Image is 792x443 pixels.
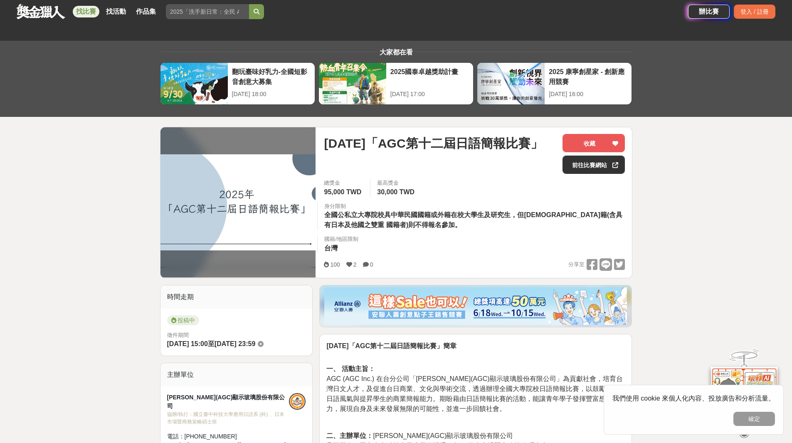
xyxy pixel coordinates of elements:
span: AGC (AGC Inc.) 在台分公司「[PERSON_NAME](AGC)顯示玻璃股份有限公司」為貢獻社會，培育台灣日文人才，及促進台日商業、文化與學術交流，透過辦理全國大專院校日語簡報比賽... [326,375,622,412]
span: [PERSON_NAME](AGC)顯示玻璃股份有限公司 [326,432,513,439]
span: 分享至 [568,258,585,271]
div: 2025 康寧創星家 - 創新應用競賽 [549,67,627,86]
span: 最高獎金 [377,179,417,187]
div: 主辦單位 [160,363,313,386]
div: 身分限制 [324,202,625,210]
div: [PERSON_NAME](AGC)顯示玻璃股份有限公司 [167,393,289,411]
strong: 二、主辦單位： [326,432,373,439]
span: 95,000 TWD [324,188,361,196]
div: 時間走期 [160,285,313,309]
img: d2146d9a-e6f6-4337-9592-8cefde37ba6b.png [711,367,777,422]
div: [DATE] 16:00 [549,90,627,99]
span: 至 [208,340,215,347]
span: 100 [330,261,340,268]
span: 0 [370,261,373,268]
div: 2025國泰卓越獎助計畫 [390,67,469,86]
img: dcc59076-91c0-4acb-9c6b-a1d413182f46.png [324,287,627,325]
span: 徵件期間 [167,332,189,338]
span: 大家都在看 [377,49,415,56]
a: 辦比賽 [688,5,730,19]
img: Cover Image [160,154,316,250]
a: 前往比賽網站 [563,156,625,174]
a: 2025 康寧創星家 - 創新應用競賽[DATE] 16:00 [477,62,632,105]
span: [DATE] 23:59 [215,340,255,347]
span: 2 [353,261,357,268]
span: 我們使用 cookie 來個人化內容、投放廣告和分析流量。 [612,395,775,402]
span: [DATE]「AGC第十二屆日語簡報比賽」 [324,134,543,153]
span: 台灣 [324,245,338,252]
div: 協辦/執行： 國立臺中科技大學應用日語系 (科) 、日本市場暨商務策略碩士班 [167,411,289,426]
a: 翻玩臺味好乳力-全國短影音創意大募集[DATE] 18:00 [160,62,315,105]
div: 翻玩臺味好乳力-全國短影音創意大募集 [232,67,311,86]
span: 投稿中 [167,315,199,325]
div: [DATE] 18:00 [232,90,311,99]
a: 2025國泰卓越獎助計畫[DATE] 17:00 [318,62,474,105]
span: 總獎金 [324,179,363,187]
strong: 一、 活動主旨： [326,365,375,372]
div: 國籍/地區限制 [324,235,358,243]
a: 找活動 [103,6,129,17]
div: 電話： [PHONE_NUMBER] [167,432,289,441]
a: 找比賽 [73,6,99,17]
span: 全國公私立大專院校具中華民國國籍或外籍在校大學生及研究生，但[DEMOGRAPHIC_DATA]籍(含具有日本及他國之雙重 國籍者)則不得報名參加。 [324,211,622,228]
span: [DATE] 15:00 [167,340,208,347]
button: 收藏 [563,134,625,152]
button: 確定 [733,412,775,426]
strong: [DATE]「AGC第十二屆日語簡報比賽」簡章 [326,342,456,349]
div: [DATE] 17:00 [390,90,469,99]
div: 登入 / 註冊 [734,5,775,19]
input: 2025「洗手新日常：全民 ALL IN」洗手歌全台徵選 [166,4,249,19]
span: 30,000 TWD [377,188,415,196]
a: 作品集 [133,6,159,17]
